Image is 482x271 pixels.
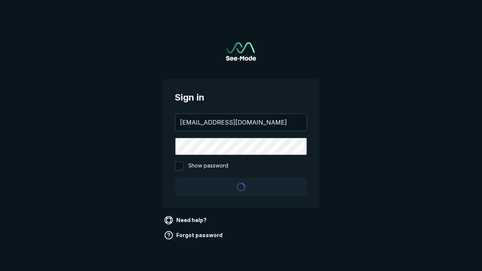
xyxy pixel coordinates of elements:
span: Show password [188,161,228,171]
a: Forgot password [163,229,226,241]
span: Sign in [175,91,307,104]
a: Go to sign in [226,42,256,61]
img: See-Mode Logo [226,42,256,61]
a: Need help? [163,214,210,226]
input: your@email.com [175,114,307,131]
